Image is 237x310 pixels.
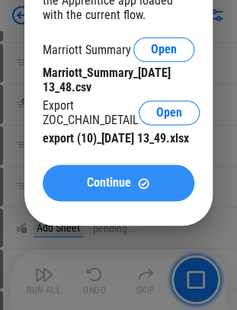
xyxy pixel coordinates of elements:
div: Export ZOC_CHAIN_DETAIL [43,98,139,127]
span: Open [156,107,182,119]
div: export (10)_[DATE] 13_49.xlsx [43,131,194,145]
span: Continue [87,177,131,189]
button: Open [133,37,194,62]
div: Marriott Summary [43,43,131,57]
span: Open [151,43,177,56]
button: ContinueContinue [43,165,194,201]
div: Marriott_Summary_[DATE] 13_48.csv [43,66,194,94]
img: Continue [137,177,150,190]
button: Open [139,101,200,125]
